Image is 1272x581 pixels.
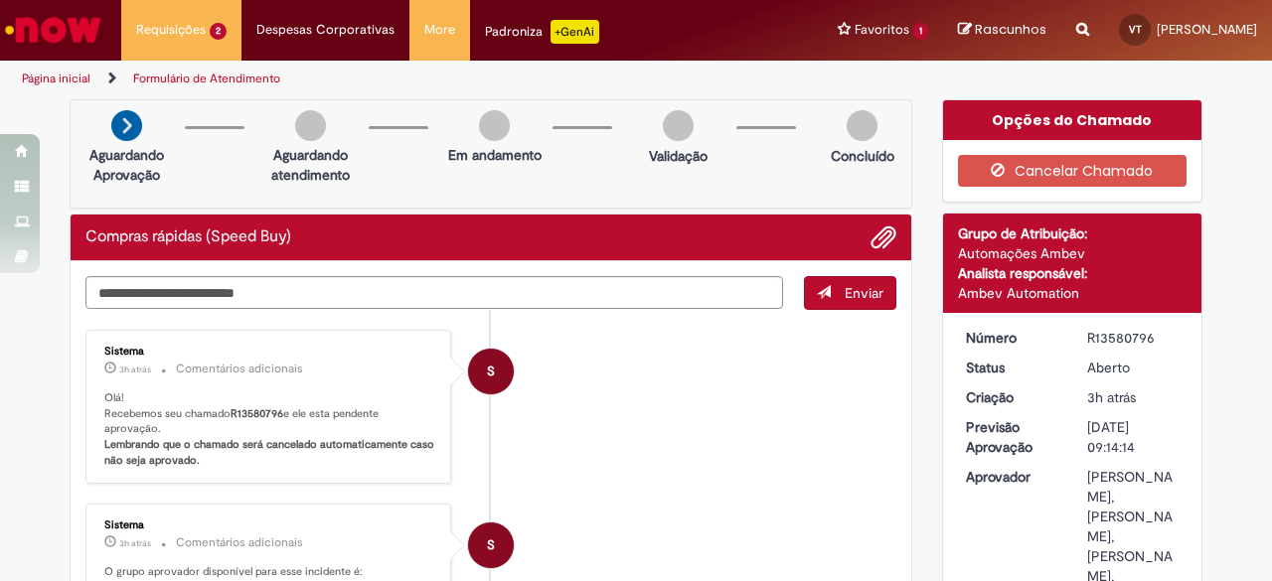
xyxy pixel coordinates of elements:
a: Página inicial [22,71,90,86]
div: Sistema [104,519,435,531]
dt: Previsão Aprovação [951,417,1073,457]
button: Enviar [804,276,896,310]
p: Aguardando atendimento [262,145,359,185]
div: Aberto [1087,358,1180,377]
span: 3h atrás [119,363,151,375]
small: Comentários adicionais [176,361,303,377]
img: ServiceNow [2,10,104,50]
div: 30/09/2025 11:14:14 [1087,387,1180,407]
button: Adicionar anexos [871,224,896,250]
dt: Status [951,358,1073,377]
span: S [487,348,495,395]
div: Ambev Automation [958,283,1188,303]
div: System [468,522,514,568]
div: Automações Ambev [958,243,1188,263]
time: 30/09/2025 11:14:26 [119,363,151,375]
p: Olá! Recebemos seu chamado e ele esta pendente aprovação. [104,390,435,469]
div: Sistema [104,346,435,358]
p: Concluído [831,146,894,166]
img: img-circle-grey.png [847,110,877,141]
ul: Trilhas de página [15,61,833,97]
dt: Número [951,328,1073,348]
p: Aguardando Aprovação [79,145,175,185]
span: Despesas Corporativas [256,20,395,40]
small: Comentários adicionais [176,534,303,551]
span: 1 [913,23,928,40]
span: Favoritos [855,20,909,40]
span: Rascunhos [975,20,1046,39]
dt: Aprovador [951,467,1073,487]
b: Lembrando que o chamado será cancelado automaticamente caso não seja aprovado. [104,437,437,468]
textarea: Digite sua mensagem aqui... [85,276,783,309]
time: 30/09/2025 11:14:23 [119,537,151,549]
img: arrow-next.png [111,110,142,141]
div: Opções do Chamado [943,100,1202,140]
div: Padroniza [485,20,599,44]
dt: Criação [951,387,1073,407]
span: 2 [210,23,227,40]
span: 3h atrás [1087,388,1136,406]
img: img-circle-grey.png [295,110,326,141]
p: Validação [649,146,708,166]
span: 3h atrás [119,537,151,549]
div: Analista responsável: [958,263,1188,283]
h2: Compras rápidas (Speed Buy) Histórico de tíquete [85,228,291,246]
span: S [487,521,495,569]
b: R13580796 [231,406,283,421]
button: Cancelar Chamado [958,155,1188,187]
span: Requisições [136,20,206,40]
time: 30/09/2025 11:14:14 [1087,388,1136,406]
span: [PERSON_NAME] [1157,21,1257,38]
span: Enviar [845,284,883,302]
a: Formulário de Atendimento [133,71,280,86]
img: img-circle-grey.png [663,110,694,141]
a: Rascunhos [958,21,1046,40]
div: System [468,349,514,394]
img: img-circle-grey.png [479,110,510,141]
div: Grupo de Atribuição: [958,223,1188,243]
span: VT [1129,23,1142,36]
span: More [424,20,455,40]
div: R13580796 [1087,328,1180,348]
p: Em andamento [448,145,542,165]
p: +GenAi [551,20,599,44]
div: [DATE] 09:14:14 [1087,417,1180,457]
